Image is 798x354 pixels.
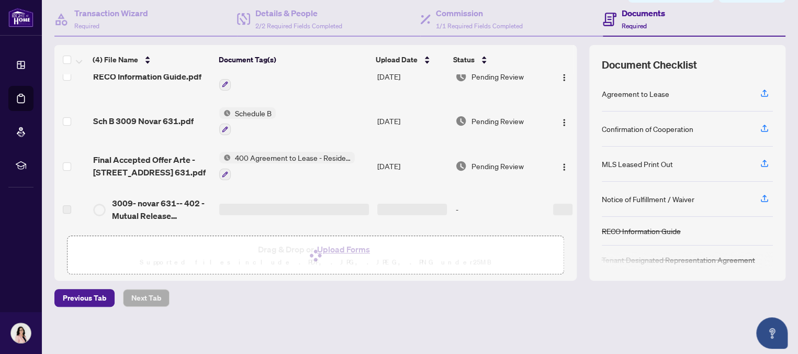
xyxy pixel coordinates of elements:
div: - [455,204,545,215]
span: Final Accepted Offer Arte - [STREET_ADDRESS] 631.pdf [93,153,211,179]
button: Status IconRECO Information Guide [219,62,318,91]
img: Document Status [455,160,467,172]
img: Profile Icon [11,323,31,343]
button: Previous Tab [54,289,115,307]
td: [DATE] [373,99,451,144]
img: Logo [560,118,568,127]
span: RECO Information Guide.pdf [93,70,201,83]
h4: Details & People [255,7,342,19]
h4: Commission [436,7,523,19]
span: Document Checklist [602,58,697,72]
td: [DATE] [373,54,451,99]
span: (4) File Name [93,54,138,65]
img: Document Status [455,115,467,127]
span: 1/1 Required Fields Completed [436,22,523,30]
span: Status [453,54,475,65]
div: Notice of Fulfillment / Waiver [602,193,694,205]
th: (4) File Name [88,45,214,74]
span: Drag & Drop orUpload FormsSupported files include .PDF, .JPG, .JPEG, .PNG under25MB [68,236,564,275]
span: Previous Tab [63,290,106,306]
h4: Transaction Wizard [74,7,148,19]
img: Logo [560,163,568,171]
button: Open asap [756,317,788,349]
div: RECO Information Guide [602,225,681,237]
span: Upload Date [376,54,418,65]
button: Logo [556,113,572,129]
td: [DATE] [373,143,451,189]
button: Status Icon400 Agreement to Lease - Residential [219,152,355,180]
span: 3009- novar 631-- 402 - Mutual Release Agreement to Lease Residential.pdf [112,197,211,222]
span: Schedule B [231,107,276,119]
span: Sch B 3009 Novar 631.pdf [93,115,194,127]
span: Required [622,22,647,30]
button: Next Tab [123,289,170,307]
button: Status IconSchedule B [219,107,276,136]
img: Document Status [455,71,467,82]
img: Status Icon [219,107,231,119]
span: 2/2 Required Fields Completed [255,22,342,30]
span: Pending Review [471,160,523,172]
span: Required [74,22,99,30]
div: Agreement to Lease [602,88,669,99]
span: Pending Review [471,71,523,82]
button: Logo [556,68,572,85]
div: MLS Leased Print Out [602,158,673,170]
span: 400 Agreement to Lease - Residential [231,152,355,163]
img: logo [8,8,33,27]
img: Logo [560,73,568,82]
button: Logo [556,158,572,174]
span: Pending Review [471,115,523,127]
div: Confirmation of Cooperation [602,123,693,135]
th: Document Tag(s) [214,45,371,74]
img: Status Icon [219,152,231,163]
th: Upload Date [372,45,449,74]
th: Status [449,45,546,74]
h4: Documents [622,7,665,19]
